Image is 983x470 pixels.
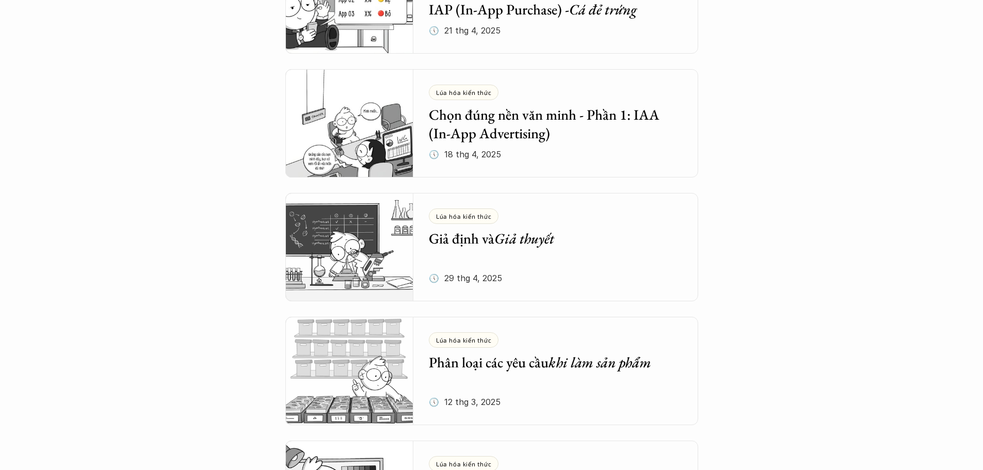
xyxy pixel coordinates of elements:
p: Lúa hóa kiến thức [436,336,491,344]
p: 🕔 21 thg 4, 2025 [429,23,501,38]
em: Giả thuyết [494,229,554,248]
p: 🕔 18 thg 4, 2025 [429,147,501,162]
p: 🕔 29 thg 4, 2025 [429,270,502,286]
a: Lúa hóa kiến thứcGiả định vàGiả thuyết🕔 29 thg 4, 2025 [285,193,698,301]
a: Lúa hóa kiến thứcChọn đúng nền văn minh - Phần 1: IAA (In-App Advertising)🕔 18 thg 4, 2025 [285,69,698,177]
p: 🕔 12 thg 3, 2025 [429,394,501,410]
em: khi làm sản phẩm [549,353,651,371]
p: Lúa hóa kiến thức [436,89,491,96]
h5: Chọn đúng nền văn minh - Phần 1: IAA (In-App Advertising) [429,105,667,143]
h5: Giả định và [429,229,667,248]
a: Lúa hóa kiến thứcPhân loại các yêu cầukhi làm sản phẩm🕔 12 thg 3, 2025 [285,317,698,425]
p: Lúa hóa kiến thức [436,460,491,467]
h5: Phân loại các yêu cầu [429,353,667,371]
p: Lúa hóa kiến thức [436,213,491,220]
